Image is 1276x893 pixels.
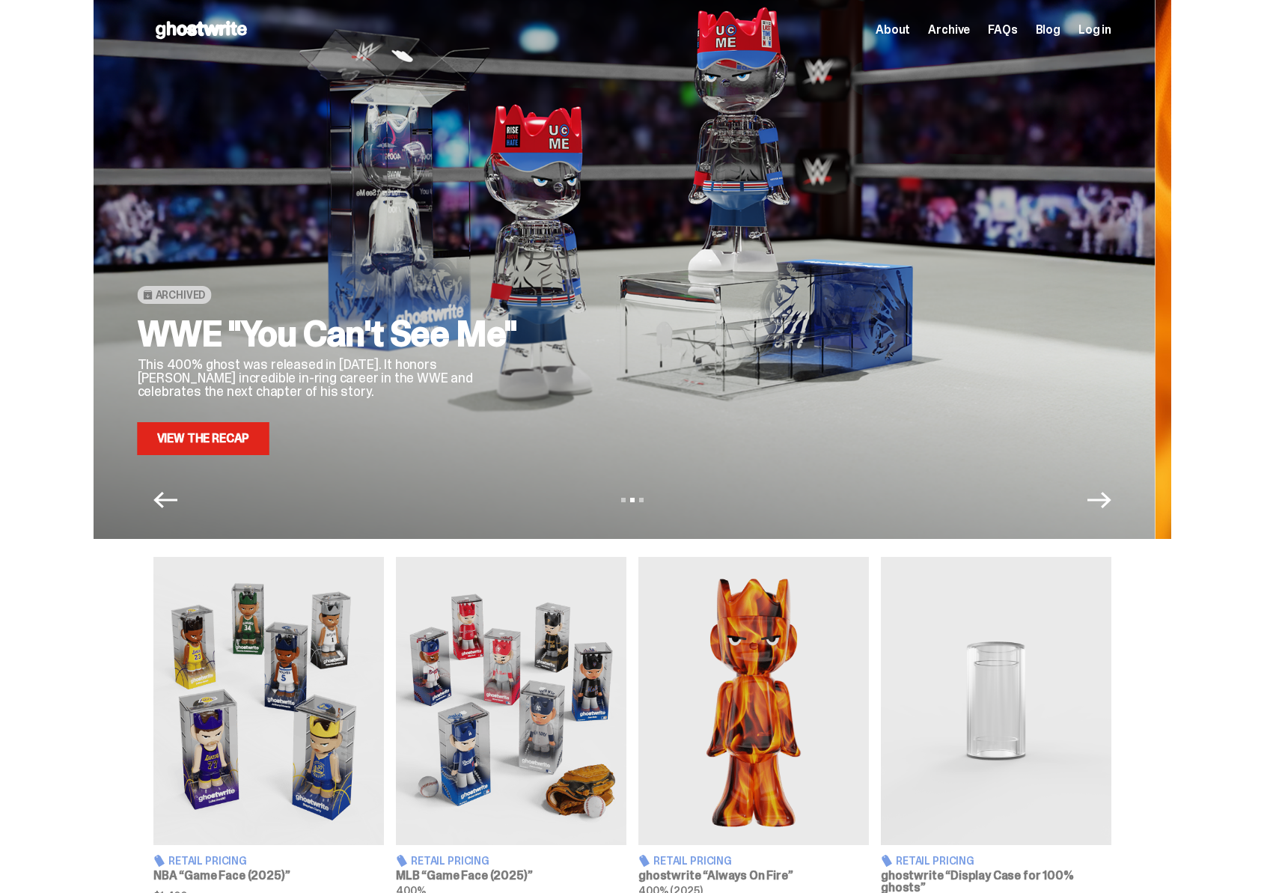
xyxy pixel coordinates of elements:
a: View the Recap [138,422,269,455]
button: Previous [153,488,177,512]
a: Log in [1078,24,1111,36]
span: Retail Pricing [411,856,489,866]
a: Archive [928,24,970,36]
a: About [876,24,910,36]
h3: NBA “Game Face (2025)” [153,870,384,882]
img: Always On Fire [638,557,869,845]
button: Next [1087,488,1111,512]
h2: WWE "You Can't See Me" [138,316,527,352]
h3: MLB “Game Face (2025)” [396,870,626,882]
a: FAQs [988,24,1017,36]
span: Retail Pricing [653,856,732,866]
img: Display Case for 100% ghosts [881,557,1111,845]
img: Game Face (2025) [396,557,626,845]
button: View slide 2 [630,498,635,502]
img: Game Face (2025) [153,557,384,845]
button: View slide 1 [621,498,626,502]
h3: ghostwrite “Always On Fire” [638,870,869,882]
span: Retail Pricing [896,856,974,866]
span: Retail Pricing [168,856,247,866]
p: This 400% ghost was released in [DATE]. It honors [PERSON_NAME] incredible in-ring career in the ... [138,358,527,398]
span: Archived [156,289,206,301]
a: Blog [1036,24,1060,36]
button: View slide 3 [639,498,644,502]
